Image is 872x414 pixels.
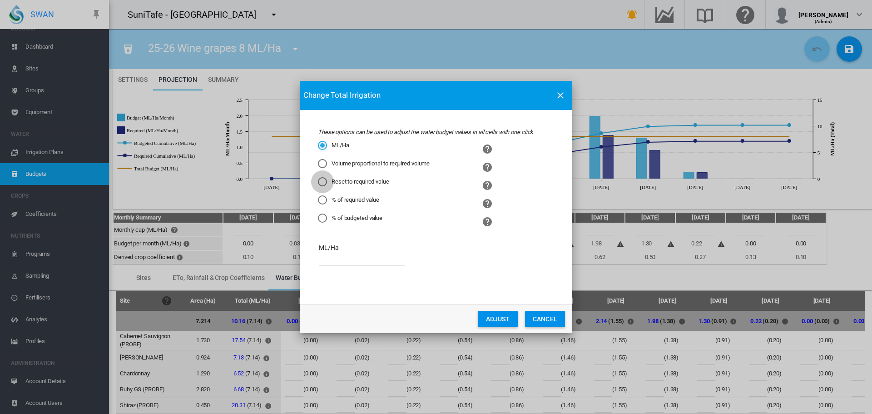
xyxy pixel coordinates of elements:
md-icon: Click here for help [482,198,493,209]
md-icon: Click here for help [482,144,493,155]
button: Cancel [525,311,565,327]
md-radio-button: Reset to required value [318,177,476,186]
button: Click here for help [478,140,496,158]
md-radio-button: % of budgeted value [318,214,476,222]
p: These options can be used to adjust the water budget values in all cells with one click [318,128,554,136]
md-radio-button: Volume proportional to required volume [318,159,476,168]
md-icon: Click here for help [482,162,493,173]
button: Click here for help [478,176,496,195]
button: Click here for help [478,158,496,176]
button: Click here for help [478,213,496,231]
md-icon: Click here for help [482,216,493,227]
button: Click here for help [478,195,496,213]
md-radio-button: ML/Ha [318,141,476,150]
md-label: ML/Ha [319,244,339,251]
md-radio-button: % of required value [318,195,476,204]
md-dialog: These options ... [300,81,572,334]
md-icon: icon-close [555,90,566,101]
span: Change Total Irrigation [303,90,549,101]
button: icon-close [551,86,570,105]
md-icon: Click here for help [482,180,493,191]
button: Adjust [478,311,518,327]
